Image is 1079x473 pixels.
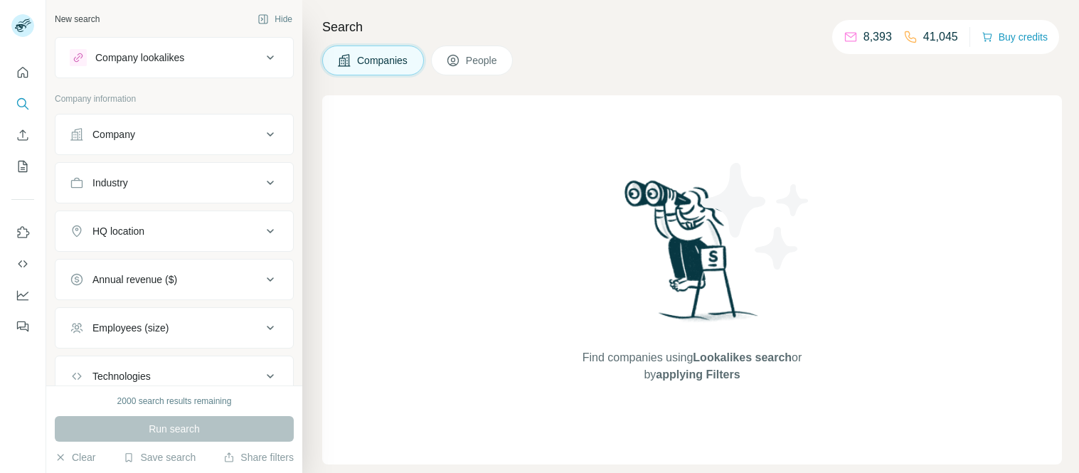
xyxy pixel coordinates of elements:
[923,28,958,46] p: 41,045
[55,359,293,393] button: Technologies
[55,41,293,75] button: Company lookalikes
[92,127,135,142] div: Company
[693,351,792,363] span: Lookalikes search
[55,311,293,345] button: Employees (size)
[55,13,100,26] div: New search
[248,9,302,30] button: Hide
[11,122,34,148] button: Enrich CSV
[92,321,169,335] div: Employees (size)
[982,27,1048,47] button: Buy credits
[92,176,128,190] div: Industry
[692,152,820,280] img: Surfe Illustration - Stars
[618,176,766,335] img: Surfe Illustration - Woman searching with binoculars
[656,368,740,381] span: applying Filters
[11,154,34,179] button: My lists
[223,450,294,464] button: Share filters
[466,53,499,68] span: People
[123,450,196,464] button: Save search
[11,220,34,245] button: Use Surfe on LinkedIn
[863,28,892,46] p: 8,393
[11,282,34,308] button: Dashboard
[55,450,95,464] button: Clear
[357,53,409,68] span: Companies
[55,117,293,152] button: Company
[322,17,1062,37] h4: Search
[11,314,34,339] button: Feedback
[55,92,294,105] p: Company information
[11,91,34,117] button: Search
[55,262,293,297] button: Annual revenue ($)
[95,51,184,65] div: Company lookalikes
[55,214,293,248] button: HQ location
[578,349,806,383] span: Find companies using or by
[92,224,144,238] div: HQ location
[92,272,177,287] div: Annual revenue ($)
[92,369,151,383] div: Technologies
[117,395,232,408] div: 2000 search results remaining
[11,251,34,277] button: Use Surfe API
[55,166,293,200] button: Industry
[11,60,34,85] button: Quick start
